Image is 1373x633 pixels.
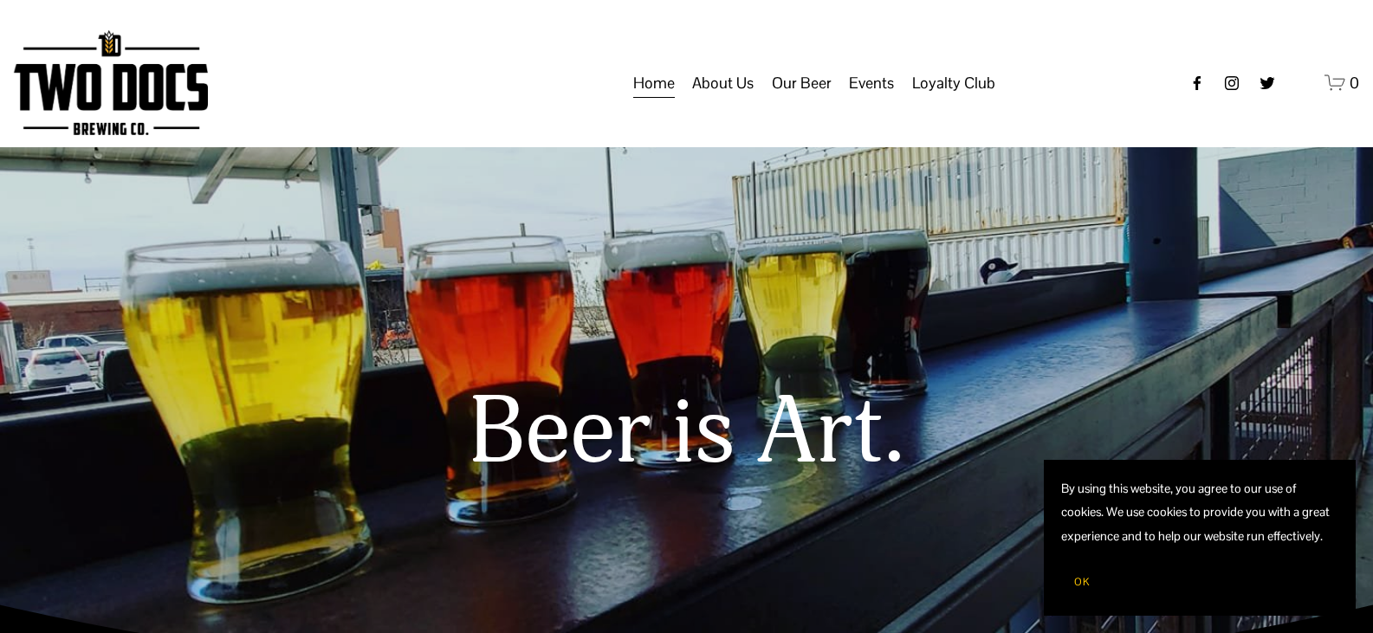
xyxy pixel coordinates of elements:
[14,30,208,135] img: Two Docs Brewing Co.
[1044,460,1356,616] section: Cookie banner
[81,381,1293,486] h1: Beer is Art.
[633,67,675,100] a: Home
[1074,575,1090,589] span: OK
[849,68,894,98] span: Events
[1259,74,1276,92] a: twitter-unauth
[912,68,995,98] span: Loyalty Club
[772,68,832,98] span: Our Beer
[692,67,754,100] a: folder dropdown
[849,67,894,100] a: folder dropdown
[1061,565,1103,598] button: OK
[1324,72,1360,94] a: 0 items in cart
[1350,73,1359,93] span: 0
[772,67,832,100] a: folder dropdown
[1223,74,1240,92] a: instagram-unauth
[1188,74,1206,92] a: Facebook
[1061,477,1338,548] p: By using this website, you agree to our use of cookies. We use cookies to provide you with a grea...
[692,68,754,98] span: About Us
[912,67,995,100] a: folder dropdown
